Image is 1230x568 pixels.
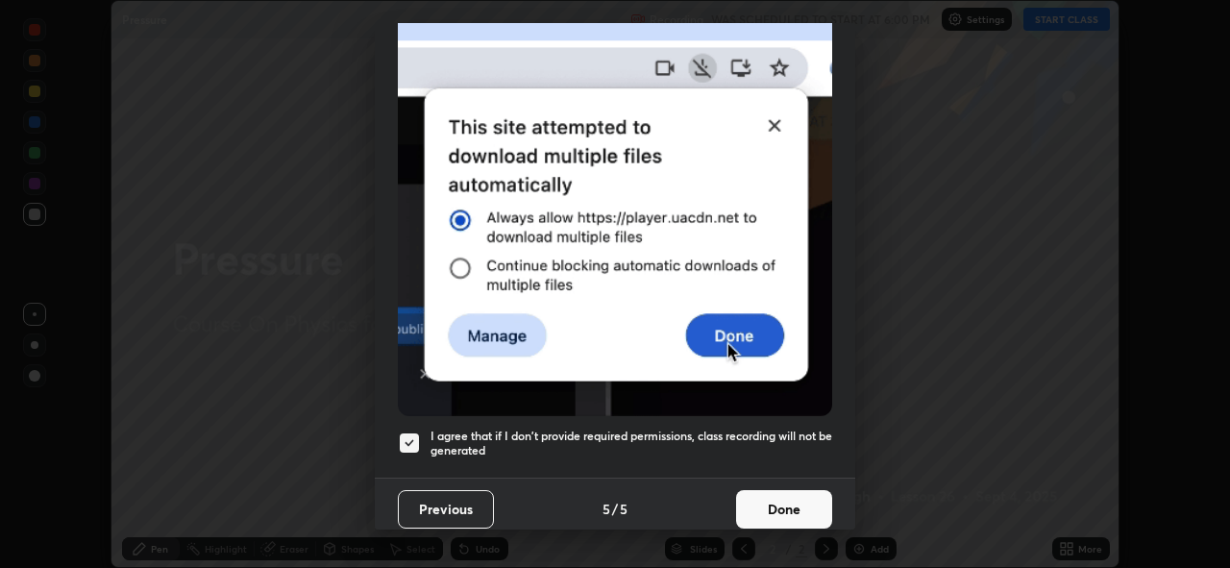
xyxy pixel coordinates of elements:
[603,499,610,519] h4: 5
[398,490,494,529] button: Previous
[736,490,832,529] button: Done
[612,499,618,519] h4: /
[620,499,627,519] h4: 5
[430,429,832,458] h5: I agree that if I don't provide required permissions, class recording will not be generated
